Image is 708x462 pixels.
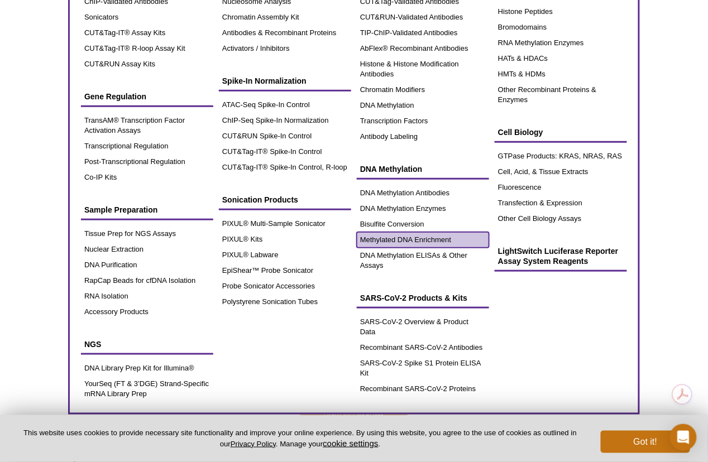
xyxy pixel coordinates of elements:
button: cookie settings [323,439,378,448]
a: NGS [81,334,213,355]
a: RapCap Beads for cfDNA Isolation [81,273,213,288]
a: Gene Regulation [81,86,213,107]
a: Activators / Inhibitors [219,41,351,56]
a: DNA Library Prep Kit for Illumina® [81,360,213,376]
a: SARS-CoV-2 Overview & Product Data [357,314,489,340]
p: This website uses cookies to provide necessary site functionality and improve your online experie... [18,428,582,449]
a: Bromodomains [495,20,627,35]
a: CUT&Tag-IT® Spike-In Control, R-loop [219,160,351,175]
a: Sonication Products [219,189,351,210]
a: PIXUL® Multi-Sample Sonicator [219,216,351,232]
a: Methylated DNA Enrichment [357,232,489,248]
a: DNA Methylation Antibodies [357,185,489,201]
a: Transcriptional Regulation [81,138,213,154]
a: RNA Methylation Enzymes [495,35,627,51]
a: YourSeq (FT & 3’DGE) Strand-Specific mRNA Library Prep [81,376,213,402]
button: Got it! [601,431,690,453]
a: CUT&RUN Assay Kits [81,56,213,72]
span: Sonication Products [222,195,298,204]
a: DNA Methylation [357,98,489,113]
a: EpiShear™ Probe Sonicator [219,263,351,278]
a: Antibody Labeling [357,129,489,145]
a: Sonicators [81,9,213,25]
a: Cell Biology [495,122,627,143]
a: Tissue Prep for NGS Assays [81,226,213,242]
a: Nuclear Extraction [81,242,213,257]
a: Accessory Products [81,304,213,320]
a: Histone & Histone Modification Antibodies [357,56,489,82]
a: Fluorescence [495,180,627,195]
a: Post-Transcriptional Regulation [81,154,213,170]
a: RNA Isolation [81,288,213,304]
a: DNA Purification [81,257,213,273]
span: Gene Regulation [84,92,146,101]
a: Transfection & Expression [495,195,627,211]
span: NGS [84,340,101,349]
a: CUT&Tag-IT® Spike-In Control [219,144,351,160]
a: Spike-In Normalization [219,70,351,92]
span: Sample Preparation [84,205,158,214]
a: ATAC-Seq Spike-In Control [219,97,351,113]
a: HMTs & HDMs [495,66,627,82]
a: Transcription Factors [357,113,489,129]
a: DNA Methylation ELISAs & Other Assays [357,248,489,273]
div: Open Intercom Messenger [670,424,697,451]
a: TransAM® Transcription Factor Activation Assays [81,113,213,138]
a: PIXUL® Labware [219,247,351,263]
span: Cell Biology [498,128,543,137]
a: Polystyrene Sonication Tubes [219,294,351,310]
a: CUT&Tag-IT® Assay Kits [81,25,213,41]
a: Sample Preparation [81,199,213,220]
a: GTPase Products: KRAS, NRAS, RAS [495,148,627,164]
a: SARS-CoV-2 Products & Kits [357,287,489,309]
span: SARS-CoV-2 Products & Kits [360,293,467,302]
a: Other Recombinant Proteins & Enzymes [495,82,627,108]
a: LightSwitch Luciferase Reporter Assay System Reagents [495,240,627,272]
a: AbFlex® Recombinant Antibodies [357,41,489,56]
a: CUT&RUN Spike-In Control [219,128,351,144]
a: Histone Peptides [495,4,627,20]
a: Recombinant SARS-CoV-2 Proteins [357,381,489,397]
a: CUT&RUN-Validated Antibodies [357,9,489,25]
a: DNA Methylation Enzymes [357,201,489,216]
a: HATs & HDACs [495,51,627,66]
a: DNA Methylation [357,158,489,180]
a: Chromatin Modifiers [357,82,489,98]
a: SARS-CoV-2 Spike S1 Protein ELISA Kit [357,355,489,381]
a: Chromatin Assembly Kit [219,9,351,25]
span: Spike-In Normalization [222,76,307,85]
a: Bisulfite Conversion [357,216,489,232]
a: ChIP-Seq Spike-In Normalization [219,113,351,128]
a: Antibodies & Recombinant Proteins [219,25,351,41]
a: Recombinant SARS-CoV-2 Antibodies [357,340,489,355]
a: Cell, Acid, & Tissue Extracts [495,164,627,180]
a: CUT&Tag-IT® R-loop Assay Kit [81,41,213,56]
a: TIP-ChIP-Validated Antibodies [357,25,489,41]
span: DNA Methylation [360,165,422,174]
a: Privacy Policy [231,440,276,448]
a: PIXUL® Kits [219,232,351,247]
a: Probe Sonicator Accessories [219,278,351,294]
a: Other Cell Biology Assays [495,211,627,227]
a: Co-IP Kits [81,170,213,185]
span: LightSwitch Luciferase Reporter Assay System Reagents [498,247,618,266]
